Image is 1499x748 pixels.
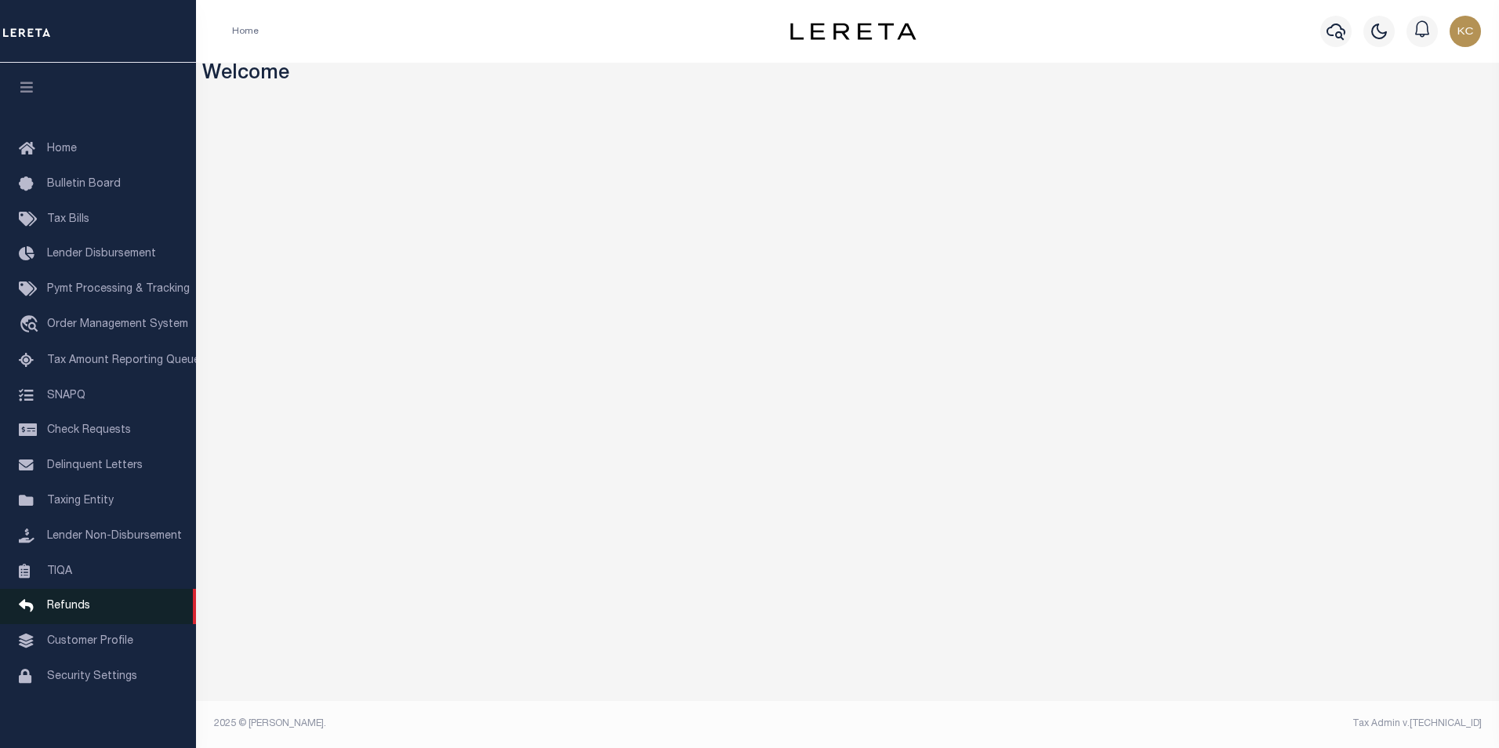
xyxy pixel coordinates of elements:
span: Customer Profile [47,636,133,647]
span: Refunds [47,601,90,612]
h3: Welcome [202,63,1494,87]
span: Pymt Processing & Tracking [47,284,190,295]
span: Check Requests [47,425,131,436]
span: Lender Disbursement [47,249,156,260]
div: 2025 © [PERSON_NAME]. [202,717,848,731]
span: Taxing Entity [47,496,114,507]
li: Home [232,24,259,38]
span: Order Management System [47,319,188,330]
img: svg+xml;base64,PHN2ZyB4bWxucz0iaHR0cDovL3d3dy53My5vcmcvMjAwMC9zdmciIHBvaW50ZXItZXZlbnRzPSJub25lIi... [1450,16,1481,47]
span: Tax Bills [47,214,89,225]
span: Delinquent Letters [47,460,143,471]
span: Lender Non-Disbursement [47,531,182,542]
i: travel_explore [19,315,44,336]
span: Bulletin Board [47,179,121,190]
span: Home [47,143,77,154]
img: logo-dark.svg [790,23,916,40]
span: Tax Amount Reporting Queue [47,355,200,366]
div: Tax Admin v.[TECHNICAL_ID] [859,717,1482,731]
span: Security Settings [47,671,137,682]
span: TIQA [47,565,72,576]
span: SNAPQ [47,390,85,401]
